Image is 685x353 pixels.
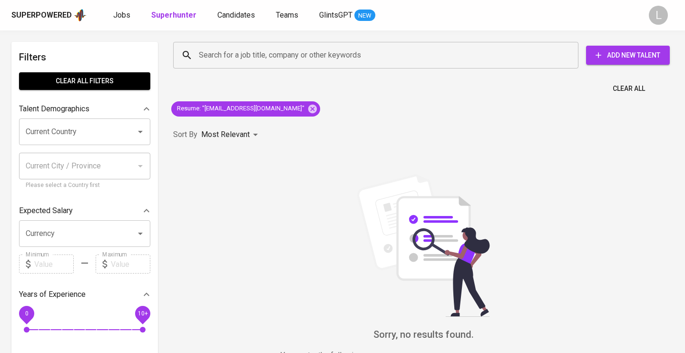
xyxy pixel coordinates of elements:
[171,101,320,117] div: Resume: "[EMAIL_ADDRESS][DOMAIN_NAME]"
[113,10,130,20] span: Jobs
[217,10,255,20] span: Candidates
[137,310,147,317] span: 10+
[27,75,143,87] span: Clear All filters
[319,10,375,21] a: GlintsGPT NEW
[151,10,198,21] a: Superhunter
[134,125,147,138] button: Open
[34,255,74,274] input: Value
[649,6,668,25] div: L
[586,46,670,65] button: Add New Talent
[609,80,649,98] button: Clear All
[319,10,352,20] span: GlintsGPT
[113,10,132,21] a: Jobs
[201,129,250,140] p: Most Relevant
[19,285,150,304] div: Years of Experience
[594,49,662,61] span: Add New Talent
[352,174,495,317] img: file_searching.svg
[354,11,375,20] span: NEW
[19,201,150,220] div: Expected Salary
[134,227,147,240] button: Open
[171,104,310,113] span: Resume : "[EMAIL_ADDRESS][DOMAIN_NAME]"
[173,129,197,140] p: Sort By
[19,289,86,300] p: Years of Experience
[26,181,144,190] p: Please select a Country first
[201,126,261,144] div: Most Relevant
[11,10,72,21] div: Superpowered
[19,72,150,90] button: Clear All filters
[111,255,150,274] input: Value
[19,205,73,216] p: Expected Salary
[217,10,257,21] a: Candidates
[613,83,645,95] span: Clear All
[173,327,674,342] h6: Sorry, no results found.
[19,103,89,115] p: Talent Demographics
[151,10,196,20] b: Superhunter
[19,49,150,65] h6: Filters
[74,8,87,22] img: app logo
[11,8,87,22] a: Superpoweredapp logo
[25,310,28,317] span: 0
[276,10,300,21] a: Teams
[276,10,298,20] span: Teams
[19,99,150,118] div: Talent Demographics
